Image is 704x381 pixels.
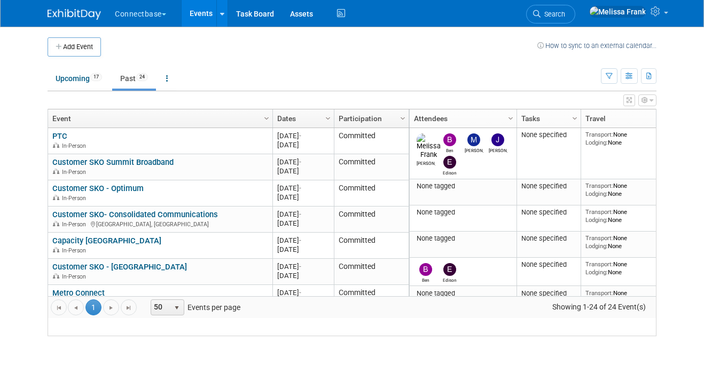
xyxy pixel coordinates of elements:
[334,233,409,259] td: Committed
[72,304,80,312] span: Go to the previous page
[277,262,329,271] div: [DATE]
[506,114,515,123] span: Column Settings
[585,131,662,146] div: None None
[52,184,144,193] a: Customer SKO - Optimum
[521,234,577,243] div: None specified
[62,247,89,254] span: In-Person
[585,289,613,297] span: Transport:
[62,221,89,228] span: In-Person
[334,180,409,207] td: Committed
[443,263,456,276] img: Edison Smith-Stubbs
[569,109,581,125] a: Column Settings
[85,299,101,315] span: 1
[277,140,329,149] div: [DATE]
[585,208,613,216] span: Transport:
[68,299,84,315] a: Go to the previous page
[262,114,271,123] span: Column Settings
[323,109,334,125] a: Column Settings
[414,182,513,190] div: None tagged
[417,133,441,159] img: Melissa Frank
[655,109,667,125] a: Column Settings
[277,157,329,166] div: [DATE]
[334,128,409,154] td: Committed
[299,263,301,271] span: -
[441,276,459,283] div: Edison Smith-Stubbs
[52,157,174,167] a: Customer SKO Summit Broadband
[585,234,662,250] div: None None
[570,114,579,123] span: Column Settings
[585,268,608,276] span: Lodging:
[465,146,483,153] div: Mary Ann Rose
[543,299,656,314] span: Showing 1-24 of 24 Event(s)
[261,109,273,125] a: Column Settings
[443,156,456,169] img: Edison Smith-Stubbs
[585,182,662,197] div: None None
[585,182,613,189] span: Transport:
[537,42,656,50] a: How to sync to an external calendar...
[277,245,329,254] div: [DATE]
[585,260,613,268] span: Transport:
[526,5,575,23] a: Search
[585,216,608,224] span: Lodging:
[62,273,89,280] span: In-Person
[90,73,102,81] span: 17
[277,210,329,219] div: [DATE]
[585,289,662,305] div: None None
[443,133,456,146] img: Ben Edmond
[489,146,507,153] div: James Grant
[441,146,459,153] div: Ben Edmond
[414,289,513,298] div: None tagged
[585,190,608,197] span: Lodging:
[277,184,329,193] div: [DATE]
[541,10,565,18] span: Search
[277,109,327,128] a: Dates
[521,289,577,298] div: None specified
[585,109,659,128] a: Travel
[277,288,329,297] div: [DATE]
[299,158,301,166] span: -
[151,300,169,315] span: 50
[419,263,432,276] img: Ben Edmond
[53,221,59,226] img: In-Person Event
[121,299,137,315] a: Go to the last page
[52,262,187,272] a: Customer SKO - [GEOGRAPHIC_DATA]
[585,208,662,224] div: None None
[324,114,332,123] span: Column Settings
[414,109,510,128] a: Attendees
[48,37,101,57] button: Add Event
[521,208,577,217] div: None specified
[53,273,59,279] img: In-Person Event
[414,208,513,217] div: None tagged
[521,260,577,269] div: None specified
[417,276,435,283] div: Ben Edmond
[53,142,59,148] img: In-Person Event
[277,193,329,202] div: [DATE]
[107,304,115,312] span: Go to the next page
[277,131,329,140] div: [DATE]
[491,133,504,146] img: James Grant
[136,73,148,81] span: 24
[505,109,517,125] a: Column Settings
[124,304,133,312] span: Go to the last page
[103,299,119,315] a: Go to the next page
[585,139,608,146] span: Lodging:
[277,236,329,245] div: [DATE]
[589,6,646,18] img: Melissa Frank
[277,166,329,176] div: [DATE]
[585,260,662,276] div: None None
[52,219,268,228] div: [GEOGRAPHIC_DATA], [GEOGRAPHIC_DATA]
[334,259,409,285] td: Committed
[48,68,110,89] a: Upcoming17
[521,131,577,139] div: None specified
[277,219,329,228] div: [DATE]
[112,68,156,89] a: Past24
[397,109,409,125] a: Column Settings
[52,210,218,219] a: Customer SKO- Consolidated Communications
[417,159,435,166] div: Melissa Frank
[467,133,480,146] img: Mary Ann Rose
[137,299,251,315] span: Events per page
[54,304,63,312] span: Go to the first page
[52,288,105,298] a: Metro Connect
[334,154,409,180] td: Committed
[585,242,608,250] span: Lodging:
